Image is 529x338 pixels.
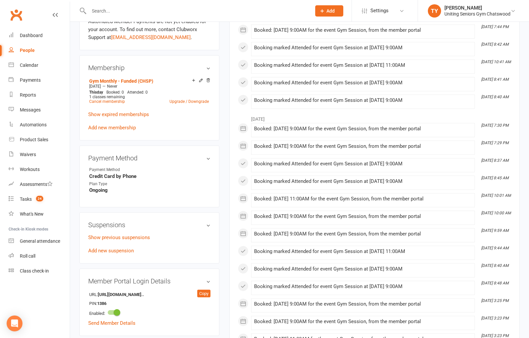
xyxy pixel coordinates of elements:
[254,80,472,86] div: Booking marked Attended for event Gym Session at [DATE] 9:00AM
[89,181,144,187] div: Plan Type
[20,182,53,187] div: Assessments
[481,298,509,303] i: [DATE] 3:25 PM
[8,7,24,23] a: Clubworx
[111,34,191,40] a: [EMAIL_ADDRESS][DOMAIN_NAME]
[254,27,472,33] div: Booked: [DATE] 9:00AM for the event Gym Session, from the member portal
[481,42,509,47] i: [DATE] 8:42 AM
[481,193,511,198] i: [DATE] 10:01 AM
[88,308,210,318] li: Enabled:
[9,43,70,58] a: People
[89,99,125,104] a: Cancel membership
[88,299,210,308] li: PIN:
[481,24,509,29] i: [DATE] 7:44 PM
[36,196,43,201] span: 24
[481,228,509,233] i: [DATE] 9:59 AM
[428,4,441,18] div: TY
[197,290,210,298] div: Copy
[9,192,70,207] a: Tasks 24
[481,77,509,82] i: [DATE] 8:41 AM
[20,167,40,172] div: Workouts
[254,144,472,149] div: Booked: [DATE] 9:00AM for the event Gym Session, from the member portal
[254,63,472,68] div: Booking marked Attended for event Gym Session at [DATE] 11:00AM
[88,221,210,229] h3: Suspensions
[20,137,48,142] div: Product Sales
[9,103,70,117] a: Messages
[97,300,135,307] strong: 1386
[98,291,144,298] strong: [URL][DOMAIN_NAME]..
[9,207,70,222] a: What's New
[89,84,101,89] span: [DATE]
[254,249,472,254] div: Booking marked Attended for event Gym Session at [DATE] 11:00AM
[88,248,134,254] a: Add new suspension
[254,126,472,132] div: Booked: [DATE] 9:00AM for the event Gym Session, from the member portal
[481,316,509,320] i: [DATE] 3:23 PM
[20,107,41,112] div: Messages
[481,263,509,268] i: [DATE] 8:40 AM
[254,319,472,324] div: Booked: [DATE] 9:00AM for the event Gym Session, from the member portal
[9,88,70,103] a: Reports
[9,147,70,162] a: Waivers
[315,5,343,17] button: Add
[254,301,472,307] div: Booked: [DATE] 9:00AM for the event Gym Session, from the member portal
[254,196,472,202] div: Booked: [DATE] 11:00AM for the event Gym Session, from the member portal
[89,173,210,179] strong: Credit Card by Phone
[107,84,117,89] span: Never
[20,92,36,98] div: Reports
[20,211,44,217] div: What's New
[481,141,509,145] i: [DATE] 7:29 PM
[254,231,472,237] div: Booked: [DATE] 9:00AM for the event Gym Session, from the member portal
[254,179,472,184] div: Booking marked Attended for event Gym Session at [DATE] 9:00AM
[481,211,511,215] i: [DATE] 10:00 AM
[20,152,36,157] div: Waivers
[9,177,70,192] a: Assessments
[88,290,210,299] li: URL:
[481,60,511,64] i: [DATE] 10:41 AM
[370,3,389,18] span: Settings
[9,117,70,132] a: Automations
[127,90,148,95] span: Attended: 0
[481,246,509,250] i: [DATE] 9:44 AM
[481,123,509,128] i: [DATE] 7:30 PM
[20,196,32,202] div: Tasks
[481,176,509,180] i: [DATE] 8:45 AM
[20,238,60,244] div: General attendance
[254,161,472,167] div: Booking marked Attended for event Gym Session at [DATE] 9:00AM
[88,19,206,40] no-payment-system: Automated Member Payments are not yet enabled for your account. To find out more, contact Clubwor...
[9,73,70,88] a: Payments
[481,158,509,163] i: [DATE] 8:37 AM
[327,8,335,14] span: Add
[254,98,472,103] div: Booking marked Attended for event Gym Session at [DATE] 9:00AM
[89,167,144,173] div: Payment Method
[88,90,105,95] div: day
[88,111,149,117] a: Show expired memberships
[9,249,70,264] a: Roll call
[88,84,210,89] div: —
[20,48,35,53] div: People
[88,125,136,131] a: Add new membership
[106,90,124,95] span: Booked: 0
[89,187,210,193] strong: Ongoing
[9,234,70,249] a: General attendance kiosk mode
[20,122,47,127] div: Automations
[481,95,509,99] i: [DATE] 8:40 AM
[170,99,209,104] a: Upgrade / Downgrade
[88,320,135,326] a: Send Member Details
[89,90,97,95] span: This
[238,112,511,123] li: [DATE]
[20,253,35,259] div: Roll call
[481,333,509,338] i: [DATE] 3:23 PM
[254,266,472,272] div: Booking marked Attended for event Gym Session at [DATE] 9:00AM
[444,5,510,11] div: [PERSON_NAME]
[9,58,70,73] a: Calendar
[20,33,43,38] div: Dashboard
[20,77,41,83] div: Payments
[444,11,510,17] div: Uniting Seniors Gym Chatswood
[481,281,509,285] i: [DATE] 8:48 AM
[254,45,472,51] div: Booking marked Attended for event Gym Session at [DATE] 9:00AM
[20,268,49,274] div: Class check-in
[254,284,472,289] div: Booking marked Attended for event Gym Session at [DATE] 9:00AM
[254,214,472,219] div: Booked: [DATE] 9:00AM for the event Gym Session, from the member portal
[9,162,70,177] a: Workouts
[89,95,125,99] span: 1 classes remaining
[88,64,210,71] h3: Membership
